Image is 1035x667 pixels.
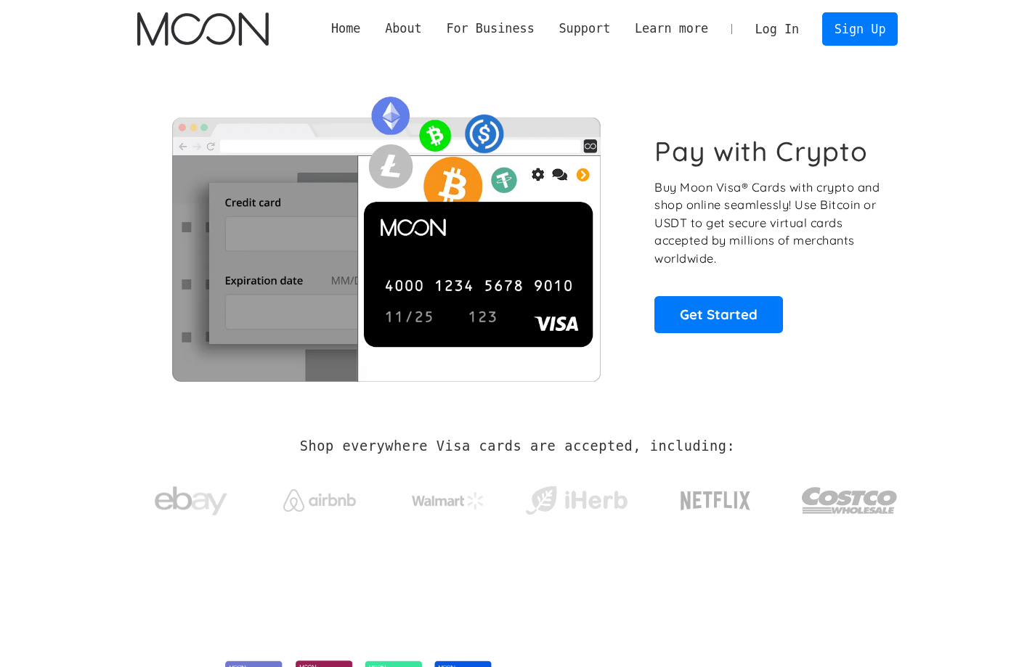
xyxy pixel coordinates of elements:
div: Support [559,20,610,38]
img: iHerb [522,482,630,520]
div: About [385,20,422,38]
a: home [137,12,269,46]
a: Airbnb [265,475,373,519]
div: Learn more [635,20,708,38]
a: Netflix [651,468,781,526]
a: Get Started [654,296,783,332]
a: Sign Up [822,12,898,45]
h2: Shop everywhere Visa cards are accepted, including: [300,438,735,454]
img: Netflix [679,483,752,519]
a: iHerb [522,467,630,527]
div: For Business [434,20,547,38]
p: Buy Moon Visa® Cards with crypto and shop online seamlessly! Use Bitcoin or USDT to get secure vi... [654,179,882,268]
div: For Business [446,20,534,38]
div: Learn more [622,20,721,38]
a: Log In [743,13,811,45]
img: Moon Logo [137,12,269,46]
div: Support [547,20,622,38]
a: Home [319,20,373,38]
img: Moon Cards let you spend your crypto anywhere Visa is accepted. [137,86,635,381]
div: About [373,20,434,38]
a: Costco [801,459,898,535]
img: ebay [155,478,227,524]
img: Costco [801,473,898,528]
img: Airbnb [283,489,356,512]
h1: Pay with Crypto [654,135,868,168]
a: ebay [137,464,245,531]
a: Walmart [394,478,502,517]
img: Walmart [412,492,484,510]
